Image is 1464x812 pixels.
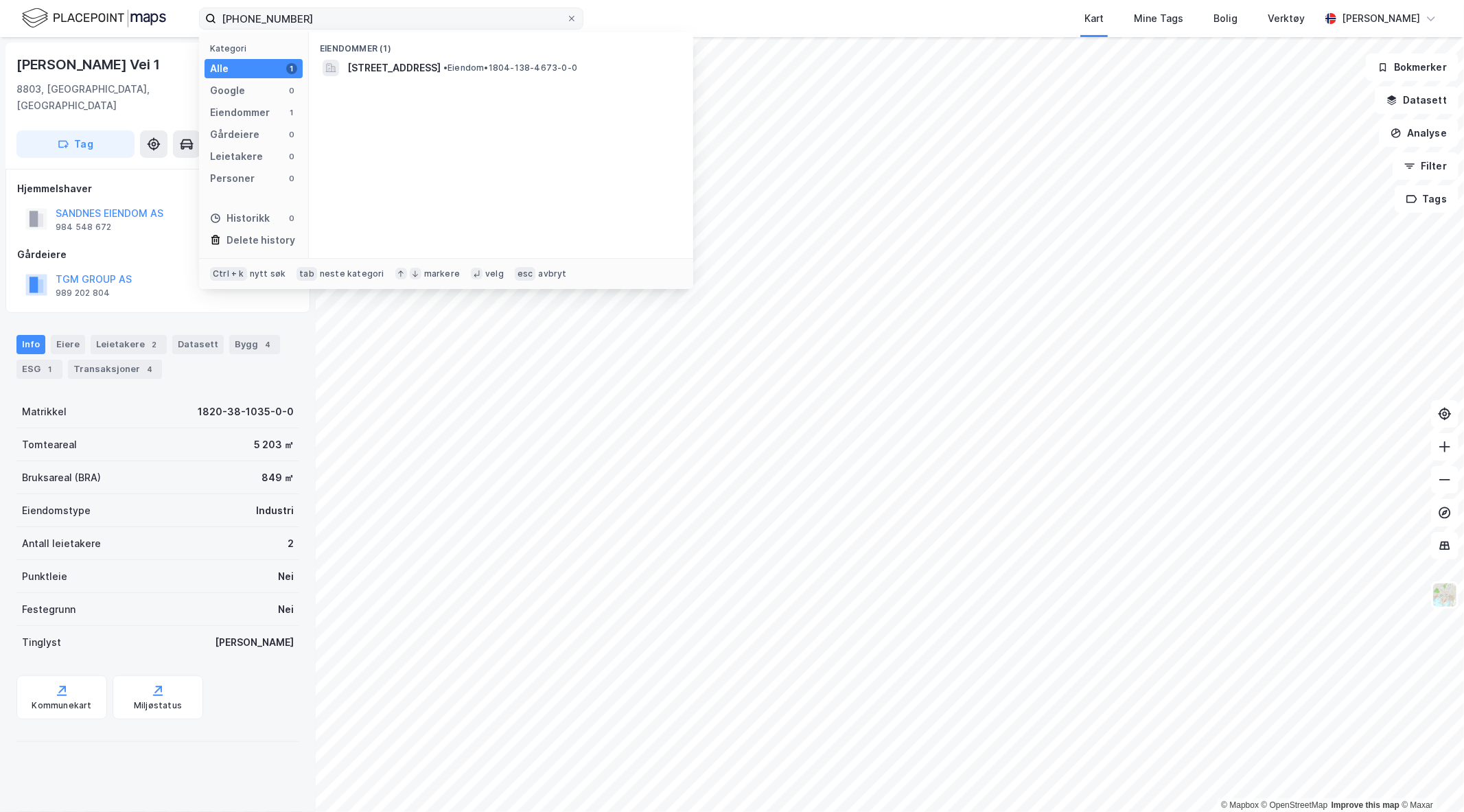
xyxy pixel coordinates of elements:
div: Google [210,82,245,99]
div: Leietakere [91,335,167,354]
div: Kart [1084,10,1104,27]
div: Nei [278,601,294,618]
div: velg [485,268,504,279]
div: Bruksareal (BRA) [22,469,101,486]
div: Kontrollprogram for chat [1395,746,1464,812]
div: Historikk [210,210,270,227]
div: Gårdeiere [17,246,299,263]
div: 4 [261,338,275,351]
div: Datasett [172,335,224,354]
div: nytt søk [250,268,286,279]
div: Nei [278,568,294,585]
div: avbryt [538,268,566,279]
div: Eiendommer (1) [309,32,693,57]
span: • [443,62,448,73]
div: 0 [286,151,297,162]
img: Z [1432,582,1458,608]
div: Transaksjoner [68,360,162,379]
div: Punktleie [22,568,67,585]
div: Festegrunn [22,601,75,618]
div: 4 [143,362,156,376]
span: Eiendom • 1804-138-4673-0-0 [443,62,577,73]
div: Hjemmelshaver [17,181,299,197]
div: [PERSON_NAME] [215,634,294,651]
button: Filter [1393,152,1459,180]
div: Mine Tags [1134,10,1183,27]
div: 1820-38-1035-0-0 [198,404,294,420]
button: Tags [1395,185,1459,213]
div: Delete history [226,232,295,248]
img: logo.f888ab2527a4732fd821a326f86c7f29.svg [22,6,166,30]
button: Bokmerker [1366,54,1459,81]
div: markere [424,268,460,279]
div: Leietakere [210,148,263,165]
div: Gårdeiere [210,126,259,143]
div: Industri [256,502,294,519]
div: Eiendomstype [22,502,91,519]
div: Info [16,335,45,354]
div: Tomteareal [22,437,77,453]
div: tab [297,267,317,281]
iframe: Chat Widget [1395,746,1464,812]
div: [PERSON_NAME] [1342,10,1420,27]
div: neste kategori [320,268,384,279]
div: Tinglyst [22,634,61,651]
div: esc [515,267,536,281]
div: Verktøy [1268,10,1305,27]
div: [PERSON_NAME] Vei 1 [16,54,163,76]
button: Datasett [1375,86,1459,114]
div: 849 ㎡ [262,469,294,486]
div: 989 202 804 [56,288,110,299]
a: Mapbox [1221,800,1259,810]
a: Improve this map [1332,800,1399,810]
div: Miljøstatus [134,700,182,711]
div: 0 [286,173,297,184]
div: Antall leietakere [22,535,101,552]
a: OpenStreetMap [1262,800,1328,810]
span: [STREET_ADDRESS] [347,60,441,76]
div: Eiendommer [210,104,270,121]
button: Analyse [1379,119,1459,147]
div: 2 [148,338,161,351]
div: 5 203 ㎡ [254,437,294,453]
div: ESG [16,360,62,379]
button: Tag [16,130,135,158]
input: Søk på adresse, matrikkel, gårdeiere, leietakere eller personer [216,8,566,29]
div: Personer [210,170,255,187]
div: 1 [286,63,297,74]
div: 8803, [GEOGRAPHIC_DATA], [GEOGRAPHIC_DATA] [16,81,217,114]
div: Alle [210,60,229,77]
div: 984 548 672 [56,222,111,233]
div: 1 [43,362,57,376]
div: Eiere [51,335,85,354]
div: Ctrl + k [210,267,247,281]
div: 0 [286,85,297,96]
div: 0 [286,129,297,140]
div: 0 [286,213,297,224]
div: 2 [288,535,294,552]
div: 1 [286,107,297,118]
div: Kategori [210,43,303,54]
div: Kommunekart [32,700,91,711]
div: Bolig [1213,10,1238,27]
div: Bygg [229,335,280,354]
div: Matrikkel [22,404,67,420]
